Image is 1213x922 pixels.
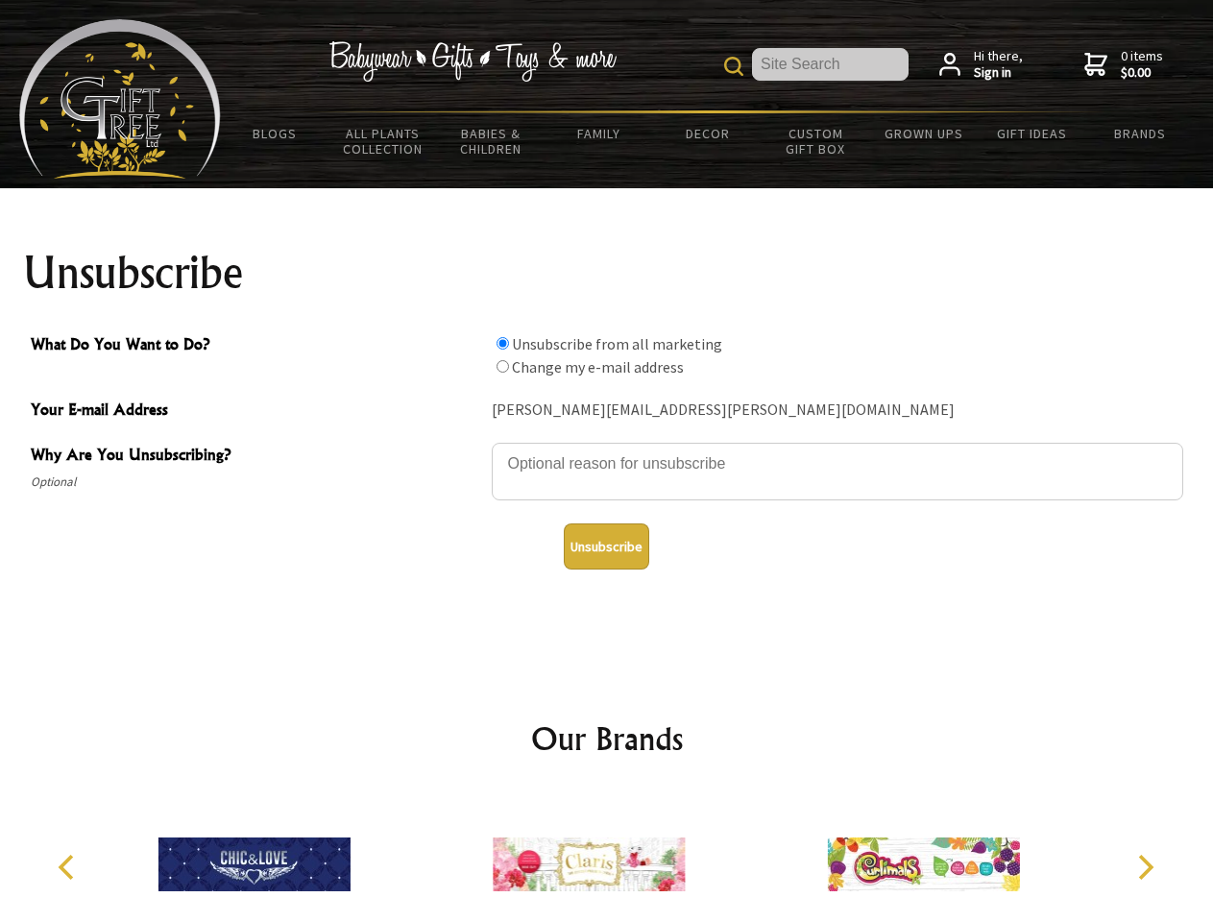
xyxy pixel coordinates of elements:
a: 0 items$0.00 [1084,48,1163,82]
textarea: Why Are You Unsubscribing? [492,443,1183,500]
a: Brands [1086,113,1195,154]
label: Change my e-mail address [512,357,684,376]
a: Custom Gift Box [762,113,870,169]
span: 0 items [1121,47,1163,82]
a: Babies & Children [437,113,546,169]
a: Gift Ideas [978,113,1086,154]
a: Family [546,113,654,154]
span: Your E-mail Address [31,398,482,425]
button: Next [1124,846,1166,888]
a: All Plants Collection [329,113,438,169]
h1: Unsubscribe [23,250,1191,296]
span: Why Are You Unsubscribing? [31,443,482,471]
a: Hi there,Sign in [939,48,1023,82]
a: BLOGS [221,113,329,154]
strong: $0.00 [1121,64,1163,82]
img: product search [724,57,743,76]
div: [PERSON_NAME][EMAIL_ADDRESS][PERSON_NAME][DOMAIN_NAME] [492,396,1183,425]
img: Babyware - Gifts - Toys and more... [19,19,221,179]
img: Babywear - Gifts - Toys & more [328,41,617,82]
button: Unsubscribe [564,523,649,570]
label: Unsubscribe from all marketing [512,334,722,353]
input: Site Search [752,48,909,81]
a: Grown Ups [869,113,978,154]
a: Decor [653,113,762,154]
button: Previous [48,846,90,888]
span: Optional [31,471,482,494]
strong: Sign in [974,64,1023,82]
input: What Do You Want to Do? [497,360,509,373]
input: What Do You Want to Do? [497,337,509,350]
span: Hi there, [974,48,1023,82]
span: What Do You Want to Do? [31,332,482,360]
h2: Our Brands [38,716,1176,762]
